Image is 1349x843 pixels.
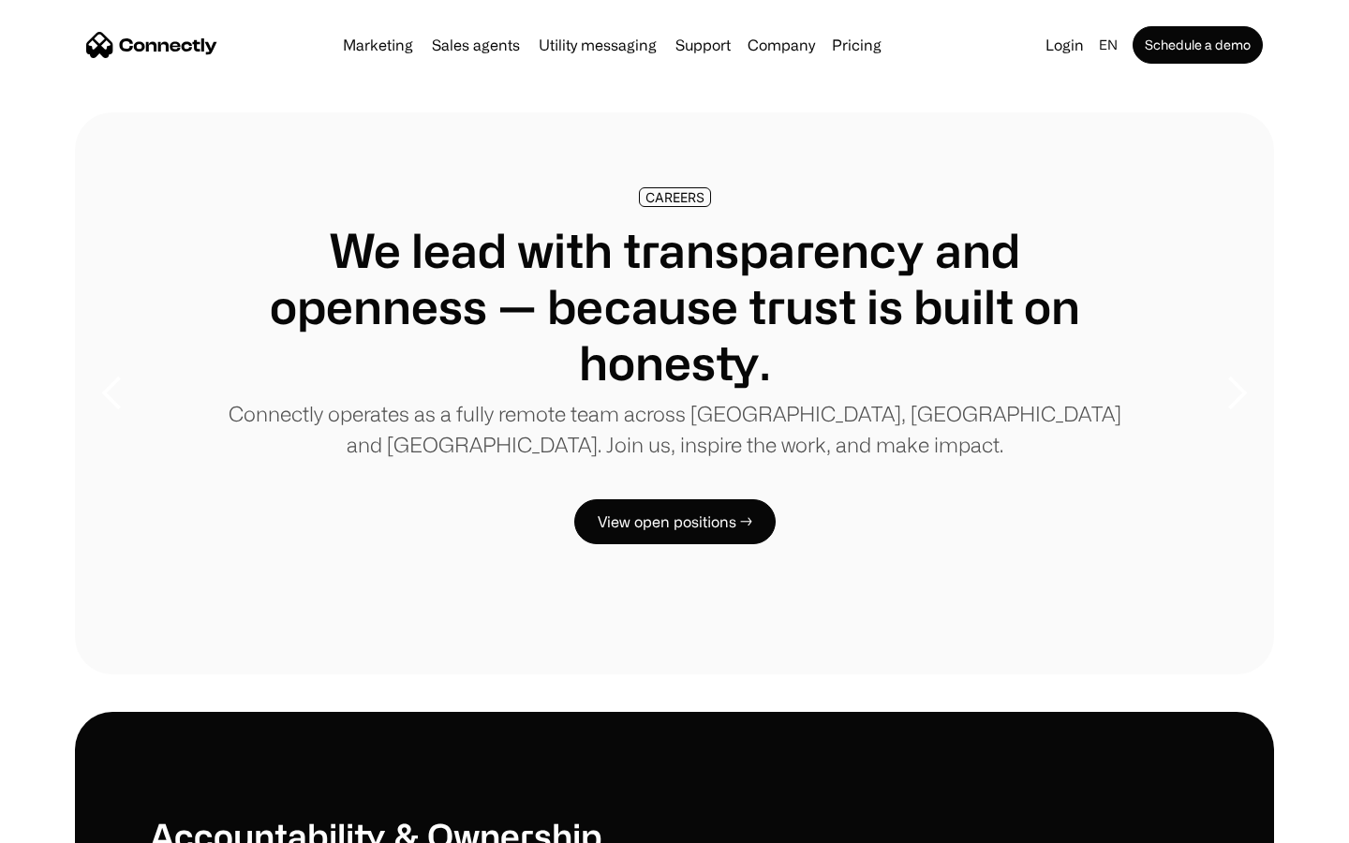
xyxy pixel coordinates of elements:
div: en [1099,32,1118,58]
a: Pricing [824,37,889,52]
div: Company [748,32,815,58]
a: Sales agents [424,37,527,52]
a: Login [1038,32,1091,58]
ul: Language list [37,810,112,836]
aside: Language selected: English [19,808,112,836]
a: Marketing [335,37,421,52]
a: Schedule a demo [1133,26,1263,64]
a: View open positions → [574,499,776,544]
a: Utility messaging [531,37,664,52]
h1: We lead with transparency and openness — because trust is built on honesty. [225,222,1124,391]
a: Support [668,37,738,52]
p: Connectly operates as a fully remote team across [GEOGRAPHIC_DATA], [GEOGRAPHIC_DATA] and [GEOGRA... [225,398,1124,460]
div: CAREERS [645,190,704,204]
